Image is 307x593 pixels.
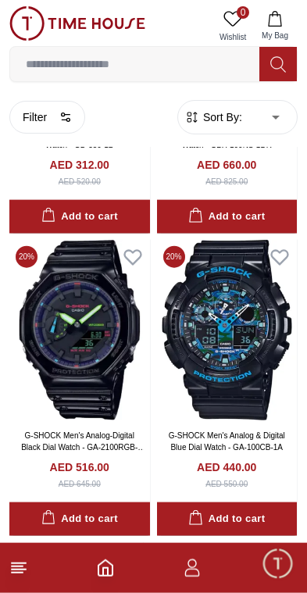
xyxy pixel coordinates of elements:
div: AED 520.00 [59,176,101,188]
div: Add to cart [41,510,118,528]
img: G-SHOCK Men's Analog-Digital Black Dial Watch - GA-2100RGB-1ADR [9,240,150,420]
a: G-SHOCK Men's Analog-Digital Black Dial Watch - GA-2100RGB-1ADR [21,431,145,463]
h4: AED 516.00 [50,459,109,475]
button: Filter [9,101,85,134]
h4: AED 440.00 [197,459,256,475]
button: My Bag [252,6,298,46]
span: 0 [237,6,249,19]
button: Add to cart [157,200,298,234]
button: Add to cart [9,502,150,536]
a: G-SHOCK Men's Analog & Digital Blue Dial Watch - GA-100CB-1A [169,431,285,452]
div: AED 825.00 [205,176,248,188]
h4: AED 660.00 [197,157,256,173]
img: ... [9,6,145,41]
div: Add to cart [41,208,118,226]
div: Chat Widget [261,547,295,581]
button: Add to cart [157,502,298,536]
h4: AED 312.00 [50,157,109,173]
span: 20 % [16,246,37,268]
div: Add to cart [188,208,265,226]
span: 20 % [163,246,185,268]
a: 0Wishlist [213,6,252,46]
img: G-SHOCK Men's Analog & Digital Blue Dial Watch - GA-100CB-1A [157,240,298,420]
div: Add to cart [188,510,265,528]
span: Sort By: [200,109,242,125]
button: Add to cart [9,200,150,234]
button: Sort By: [184,109,242,125]
div: AED 645.00 [59,478,101,490]
span: Wishlist [213,31,252,43]
div: AED 550.00 [205,478,248,490]
a: Home [96,559,115,577]
span: My Bag [255,30,295,41]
